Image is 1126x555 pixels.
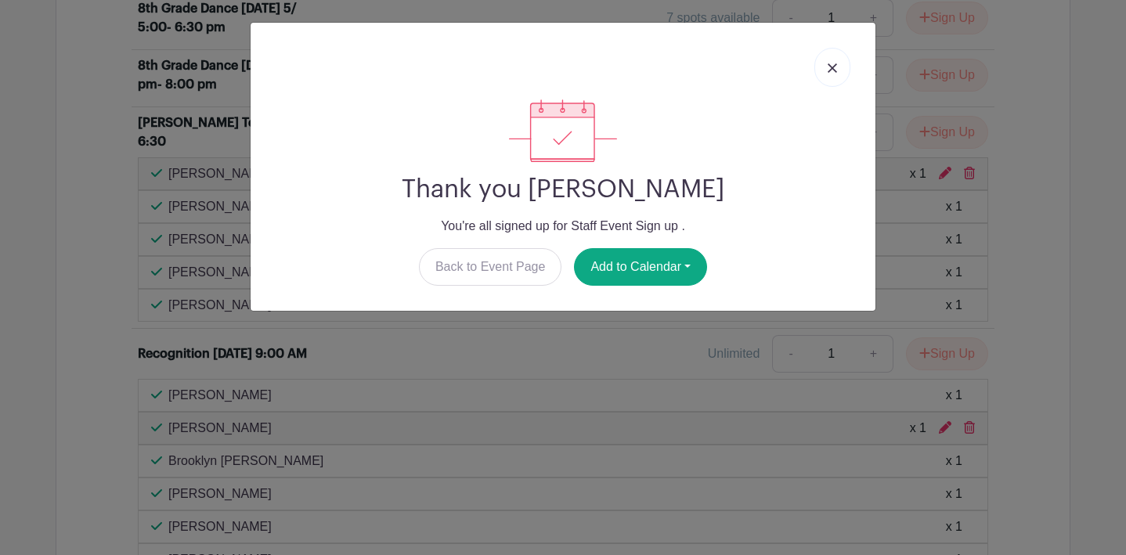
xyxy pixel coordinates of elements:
img: close_button-5f87c8562297e5c2d7936805f587ecaba9071eb48480494691a3f1689db116b3.svg [828,63,837,73]
button: Add to Calendar [574,248,707,286]
a: Back to Event Page [419,248,562,286]
h2: Thank you [PERSON_NAME] [263,175,863,204]
p: You're all signed up for Staff Event Sign up . [263,217,863,236]
img: signup_complete-c468d5dda3e2740ee63a24cb0ba0d3ce5d8a4ecd24259e683200fb1569d990c8.svg [509,99,617,162]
